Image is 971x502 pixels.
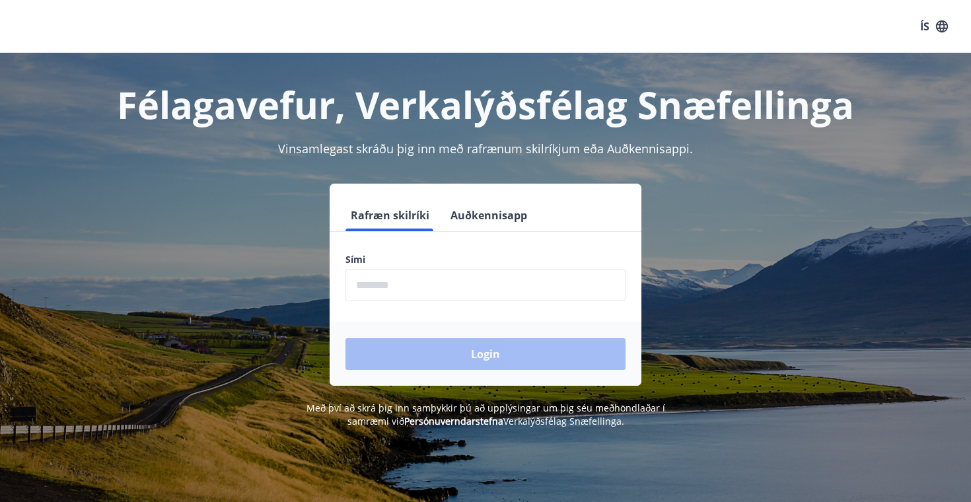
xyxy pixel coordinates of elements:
[26,79,945,129] h1: Félagavefur, Verkalýðsfélag Snæfellinga
[345,199,435,231] button: Rafræn skilríki
[278,141,693,157] span: Vinsamlegast skráðu þig inn með rafrænum skilríkjum eða Auðkennisappi.
[345,253,626,266] label: Sími
[404,415,503,427] a: Persónuverndarstefna
[913,15,955,38] button: ÍS
[445,199,532,231] button: Auðkennisapp
[306,402,665,427] span: Með því að skrá þig inn samþykkir þú að upplýsingar um þig séu meðhöndlaðar í samræmi við Verkalý...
